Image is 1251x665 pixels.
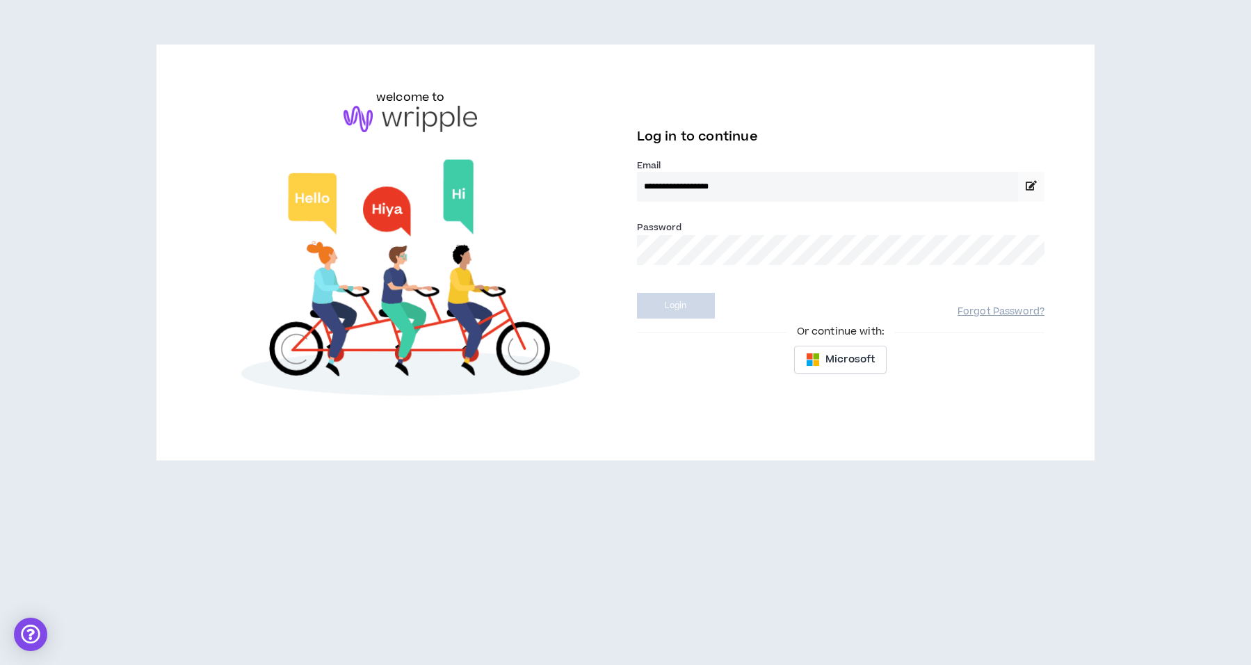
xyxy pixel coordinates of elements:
a: Forgot Password? [958,305,1044,319]
img: logo-brand.png [344,106,477,132]
span: Log in to continue [637,128,758,145]
button: Microsoft [794,346,887,374]
img: Welcome to Wripple [207,146,615,416]
label: Email [637,159,1045,172]
label: Password [637,221,682,234]
div: Open Intercom Messenger [14,618,47,651]
h6: welcome to [376,89,445,106]
button: Login [637,293,715,319]
span: Or continue with: [787,324,894,339]
span: Microsoft [825,352,875,367]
